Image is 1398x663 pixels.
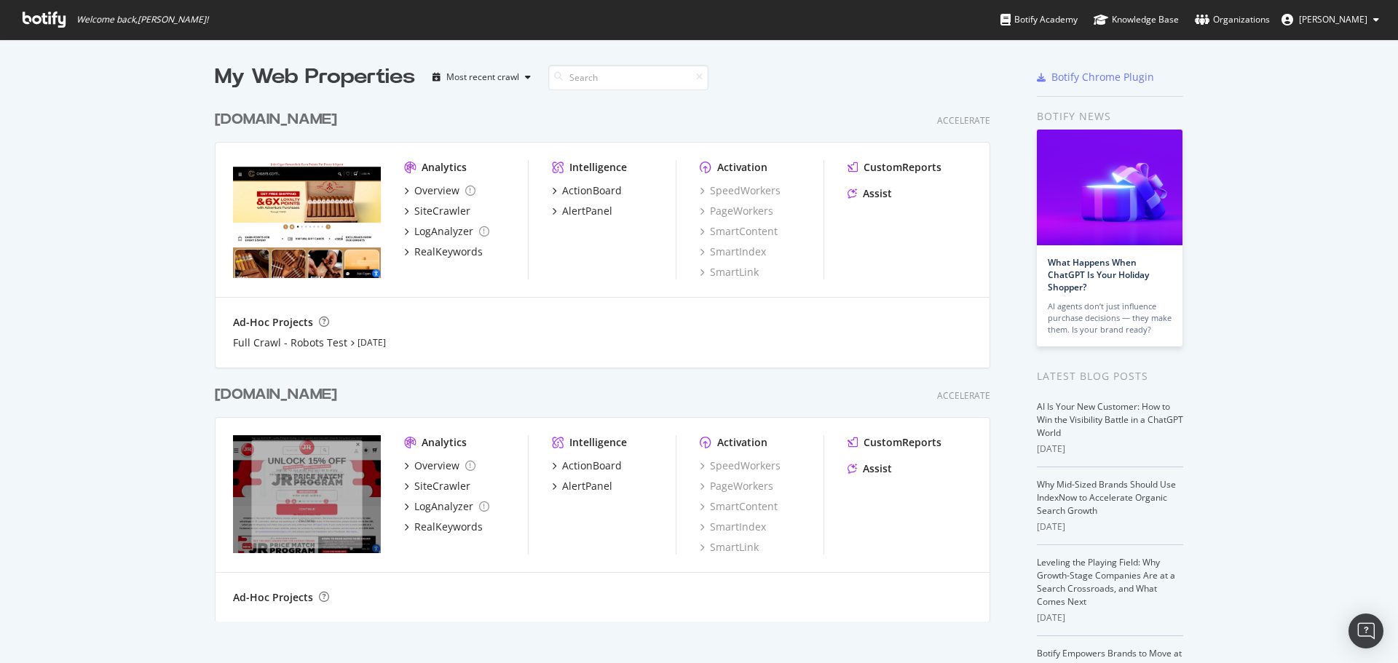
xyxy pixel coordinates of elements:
div: Assist [863,461,892,476]
div: SiteCrawler [414,204,470,218]
div: CustomReports [864,160,941,175]
a: ActionBoard [552,458,622,473]
img: https://www.jrcigars.com/ [233,160,381,278]
a: Overview [404,458,475,473]
a: SpeedWorkers [700,458,781,473]
div: ActionBoard [562,458,622,473]
div: Overview [414,183,459,198]
a: Assist [848,461,892,476]
img: https://www.cigars.com/ [233,435,381,553]
div: ActionBoard [562,183,622,198]
a: [DOMAIN_NAME] [215,384,343,405]
div: AI agents don’t just influence purchase decisions — they make them. Is your brand ready? [1048,301,1172,336]
div: Organizations [1195,12,1270,27]
button: [PERSON_NAME] [1270,8,1391,31]
div: Analytics [422,435,467,450]
div: Botify Chrome Plugin [1051,70,1154,84]
a: AlertPanel [552,479,612,493]
div: SiteCrawler [414,479,470,493]
div: [DATE] [1037,611,1183,624]
a: LogAnalyzer [404,499,489,514]
div: Ad-Hoc Projects [233,590,313,605]
div: Botify Academy [1000,12,1078,27]
div: CustomReports [864,435,941,450]
a: SiteCrawler [404,204,470,218]
div: [DATE] [1037,520,1183,533]
a: Why Mid-Sized Brands Should Use IndexNow to Accelerate Organic Search Growth [1037,478,1176,517]
div: Most recent crawl [446,73,519,82]
a: PageWorkers [700,204,773,218]
a: SiteCrawler [404,479,470,493]
div: Accelerate [937,389,990,402]
a: RealKeywords [404,520,483,534]
a: What Happens When ChatGPT Is Your Holiday Shopper? [1048,256,1149,293]
a: SmartContent [700,224,778,239]
a: SmartLink [700,265,759,279]
div: grid [215,92,1002,622]
a: AI Is Your New Customer: How to Win the Visibility Battle in a ChatGPT World [1037,400,1183,439]
div: LogAnalyzer [414,499,473,514]
a: [DOMAIN_NAME] [215,109,343,130]
div: RealKeywords [414,245,483,259]
a: Overview [404,183,475,198]
div: Latest Blog Posts [1037,368,1183,384]
div: [DOMAIN_NAME] [215,109,337,130]
div: LogAnalyzer [414,224,473,239]
span: Derek Whitney [1299,13,1367,25]
div: Accelerate [937,114,990,127]
div: Activation [717,160,767,175]
div: AlertPanel [562,204,612,218]
span: Welcome back, [PERSON_NAME] ! [76,14,208,25]
div: Knowledge Base [1094,12,1179,27]
div: Overview [414,458,459,473]
a: Full Crawl - Robots Test [233,336,347,350]
a: Assist [848,186,892,201]
a: AlertPanel [552,204,612,218]
a: [DATE] [358,336,386,349]
div: Open Intercom Messenger [1348,614,1383,648]
div: RealKeywords [414,520,483,534]
div: My Web Properties [215,63,415,92]
div: [DOMAIN_NAME] [215,384,337,405]
div: Botify news [1037,108,1183,124]
div: [DATE] [1037,442,1183,456]
button: Most recent crawl [427,65,537,89]
input: Search [548,65,708,90]
a: SmartContent [700,499,778,514]
div: Intelligence [569,435,627,450]
a: SmartIndex [700,520,766,534]
a: Leveling the Playing Field: Why Growth-Stage Companies Are at a Search Crossroads, and What Comes... [1037,556,1175,608]
div: AlertPanel [562,479,612,493]
img: What Happens When ChatGPT Is Your Holiday Shopper? [1037,130,1182,245]
a: SmartLink [700,540,759,555]
a: SmartIndex [700,245,766,259]
a: ActionBoard [552,183,622,198]
a: RealKeywords [404,245,483,259]
div: Ad-Hoc Projects [233,315,313,330]
a: PageWorkers [700,479,773,493]
a: CustomReports [848,435,941,450]
a: SpeedWorkers [700,183,781,198]
div: Activation [717,435,767,450]
div: Analytics [422,160,467,175]
div: Assist [863,186,892,201]
a: CustomReports [848,160,941,175]
a: Botify Chrome Plugin [1037,70,1154,84]
a: LogAnalyzer [404,224,489,239]
div: Intelligence [569,160,627,175]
